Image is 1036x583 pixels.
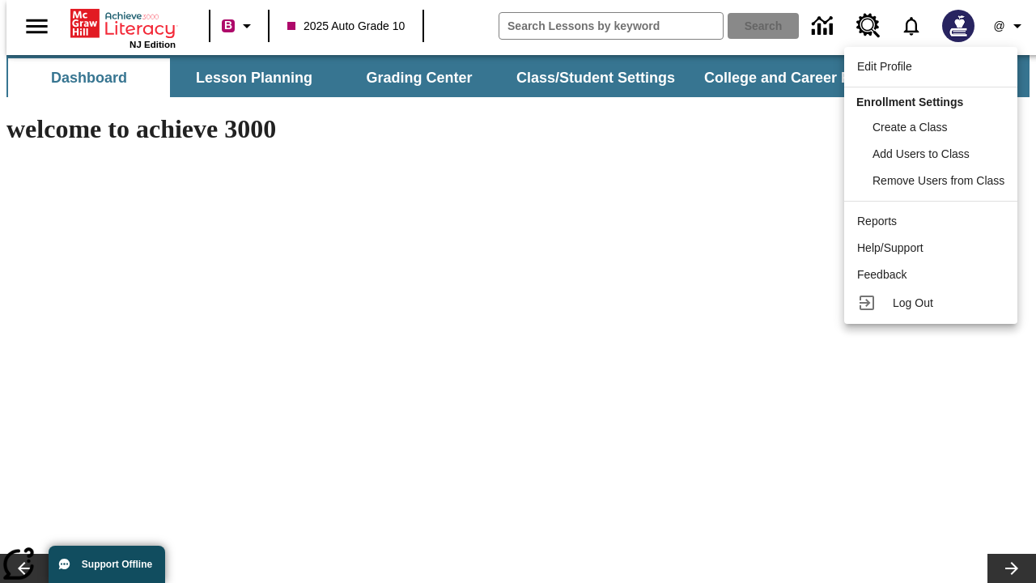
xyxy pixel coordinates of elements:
[857,215,897,228] span: Reports
[857,268,906,281] span: Feedback
[873,121,948,134] span: Create a Class
[893,296,933,309] span: Log Out
[856,96,963,109] span: Enrollment Settings
[873,174,1004,187] span: Remove Users from Class
[857,241,923,254] span: Help/Support
[873,147,970,160] span: Add Users to Class
[857,60,912,73] span: Edit Profile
